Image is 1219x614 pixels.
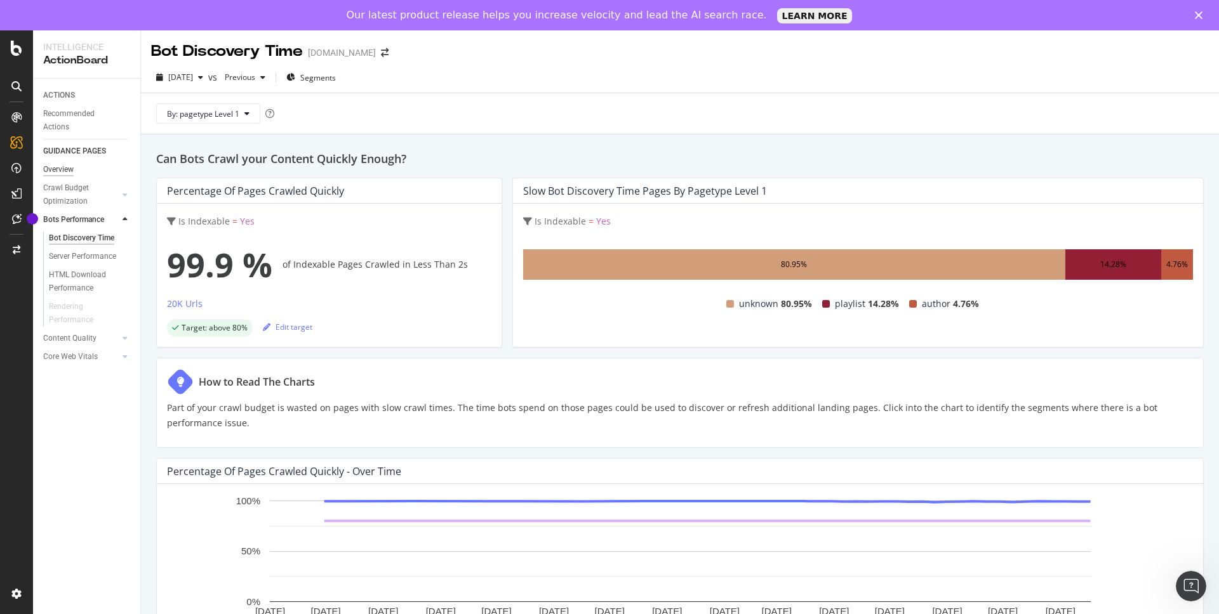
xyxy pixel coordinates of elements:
iframe: Intercom live chat [1176,571,1206,601]
button: 20K Urls [167,296,203,317]
div: ACTIONS [43,89,75,102]
button: [DATE] [151,67,208,88]
div: Bot Discovery Time [151,41,303,62]
a: GUIDANCE PAGES [43,145,131,158]
div: Overview [43,163,74,176]
div: Content Quality [43,332,97,345]
text: 50% [241,546,260,557]
div: Server Performance [49,250,116,263]
a: Server Performance [49,250,131,263]
div: Bot Discovery Time [49,232,114,245]
span: playlist [835,296,865,311]
button: Edit target [263,317,312,337]
div: Percentage of Pages Crawled Quickly [167,185,344,197]
p: Part of your crawl budget is wasted on pages with slow crawl times. The time bots spend on those ... [167,400,1193,431]
a: Content Quality [43,332,119,345]
span: Segments [300,72,336,83]
div: How to Read The Charts [199,374,315,389]
span: Is Indexable [535,215,586,227]
a: Recommended Actions [43,107,131,134]
span: Is Indexable [178,215,230,227]
span: = [589,215,594,227]
div: 20K Urls [167,297,203,310]
div: HTML Download Performance [49,268,123,295]
span: unknown [739,296,778,311]
div: success label [167,319,253,337]
span: Previous [220,72,255,82]
div: 80.95% [781,257,807,272]
a: Rendering Performance [49,300,131,327]
span: 80.95% [781,296,812,311]
a: ACTIONS [43,89,131,102]
div: GUIDANCE PAGES [43,145,106,158]
button: Segments [281,67,341,88]
span: Yes [596,215,611,227]
h2: Can Bots Crawl your Content Quickly Enough? [156,150,1204,167]
button: By: pagetype Level 1 [156,103,260,124]
span: vs [208,71,220,84]
div: Close [1195,11,1208,19]
a: Overview [43,163,131,176]
span: 99.9 % [167,239,272,290]
span: Target: above 80% [182,324,248,332]
div: ActionBoard [43,53,130,68]
div: Crawl Budget Optimization [43,181,110,208]
span: 14.28% [868,296,899,311]
text: 0% [246,596,260,607]
div: Slow Bot Discovery Time Pages by pagetype Level 1 [523,185,767,197]
div: [DOMAIN_NAME] [308,46,376,59]
span: 2025 Aug. 24th [168,72,193,82]
div: of Indexable Pages Crawled in Less Than 2s [167,239,491,290]
div: Intelligence [43,41,130,53]
span: By: pagetype Level 1 [167,108,239,119]
span: 4.76% [953,296,979,311]
button: Previous [220,67,270,88]
div: Recommended Actions [43,107,119,134]
div: Tooltip anchor [27,213,38,225]
div: Edit target [263,322,312,332]
div: Percentage of Pages Crawled Quickly - Over Time [167,465,401,478]
span: Yes [240,215,255,227]
a: Core Web Vitals [43,350,119,363]
div: arrow-right-arrow-left [381,48,389,57]
text: 100% [236,495,260,506]
div: Our latest product release helps you increase velocity and lead the AI search race. [347,9,767,22]
span: = [232,215,237,227]
a: Crawl Budget Optimization [43,181,119,208]
div: 4.76% [1166,257,1188,272]
a: LEARN MORE [777,8,853,23]
a: Bot Discovery Time [49,232,131,245]
div: Bots Performance [43,213,104,226]
span: author [922,296,950,311]
div: Rendering Performance [49,300,120,327]
a: HTML Download Performance [49,268,131,295]
a: Bots Performance [43,213,119,226]
div: Core Web Vitals [43,350,98,363]
div: 14.28% [1100,257,1126,272]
